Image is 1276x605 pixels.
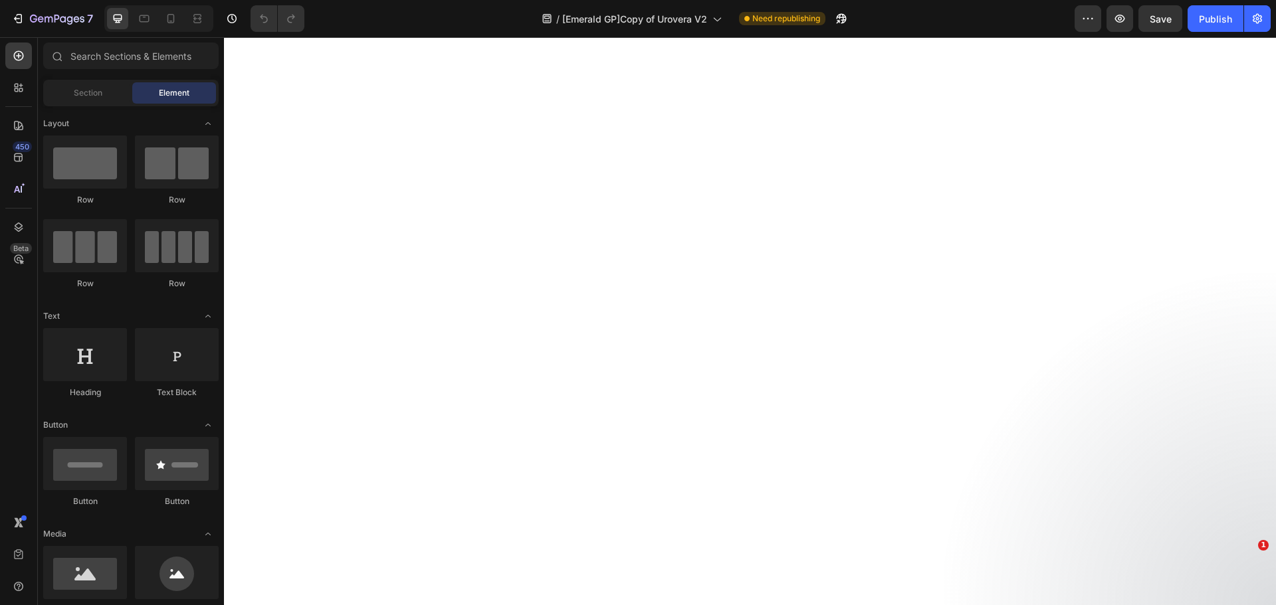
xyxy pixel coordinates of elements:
[135,495,219,507] div: Button
[1258,540,1269,551] span: 1
[43,194,127,206] div: Row
[197,414,219,436] span: Toggle open
[43,310,60,322] span: Text
[135,387,219,398] div: Text Block
[752,13,820,25] span: Need republishing
[1199,12,1232,26] div: Publish
[1188,5,1243,32] button: Publish
[43,419,68,431] span: Button
[13,141,32,152] div: 450
[87,11,93,27] p: 7
[159,87,189,99] span: Element
[197,305,219,327] span: Toggle open
[43,43,219,69] input: Search Sections & Elements
[251,5,304,32] div: Undo/Redo
[1231,560,1263,592] iframe: Intercom live chat
[562,12,707,26] span: [Emerald GP]Copy of Urovera V2
[135,194,219,206] div: Row
[43,278,127,290] div: Row
[197,523,219,545] span: Toggle open
[556,12,560,26] span: /
[74,87,102,99] span: Section
[1138,5,1182,32] button: Save
[135,278,219,290] div: Row
[5,5,99,32] button: 7
[43,528,66,540] span: Media
[224,37,1276,605] iframe: Design area
[43,118,69,130] span: Layout
[43,387,127,398] div: Heading
[197,113,219,134] span: Toggle open
[43,495,127,507] div: Button
[10,243,32,254] div: Beta
[1150,13,1172,25] span: Save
